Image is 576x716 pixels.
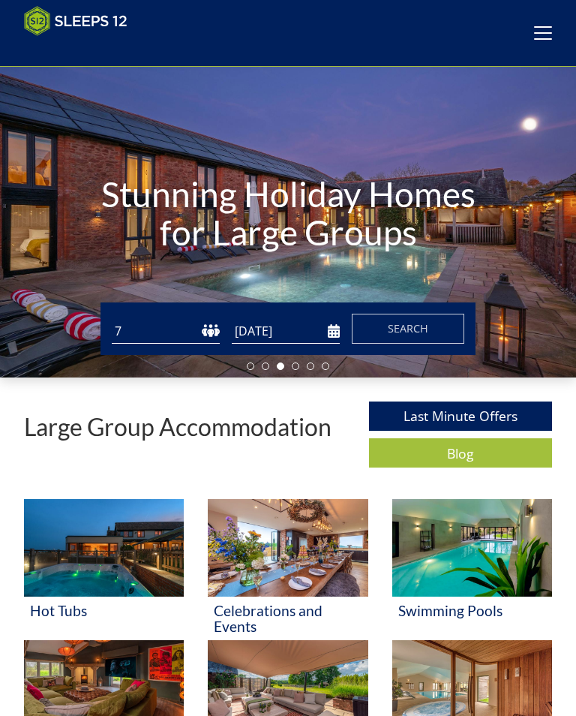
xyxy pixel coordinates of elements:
[86,146,490,281] h1: Stunning Holiday Homes for Large Groups
[214,603,361,634] h3: Celebrations and Events
[208,499,367,640] a: 'Celebrations and Events' - Large Group Accommodation Holiday Ideas Celebrations and Events
[392,499,552,597] img: 'Swimming Pools' - Large Group Accommodation Holiday Ideas
[232,319,340,344] input: Arrival Date
[208,499,367,597] img: 'Celebrations and Events' - Large Group Accommodation Holiday Ideas
[24,6,127,36] img: Sleeps 12
[398,603,546,618] h3: Swimming Pools
[24,499,184,597] img: 'Hot Tubs' - Large Group Accommodation Holiday Ideas
[30,603,178,618] h3: Hot Tubs
[16,45,174,58] iframe: Customer reviews powered by Trustpilot
[388,321,428,335] span: Search
[392,499,552,640] a: 'Swimming Pools' - Large Group Accommodation Holiday Ideas Swimming Pools
[369,438,552,468] a: Blog
[24,414,331,440] p: Large Group Accommodation
[369,402,552,431] a: Last Minute Offers
[352,314,464,344] button: Search
[24,499,184,640] a: 'Hot Tubs' - Large Group Accommodation Holiday Ideas Hot Tubs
